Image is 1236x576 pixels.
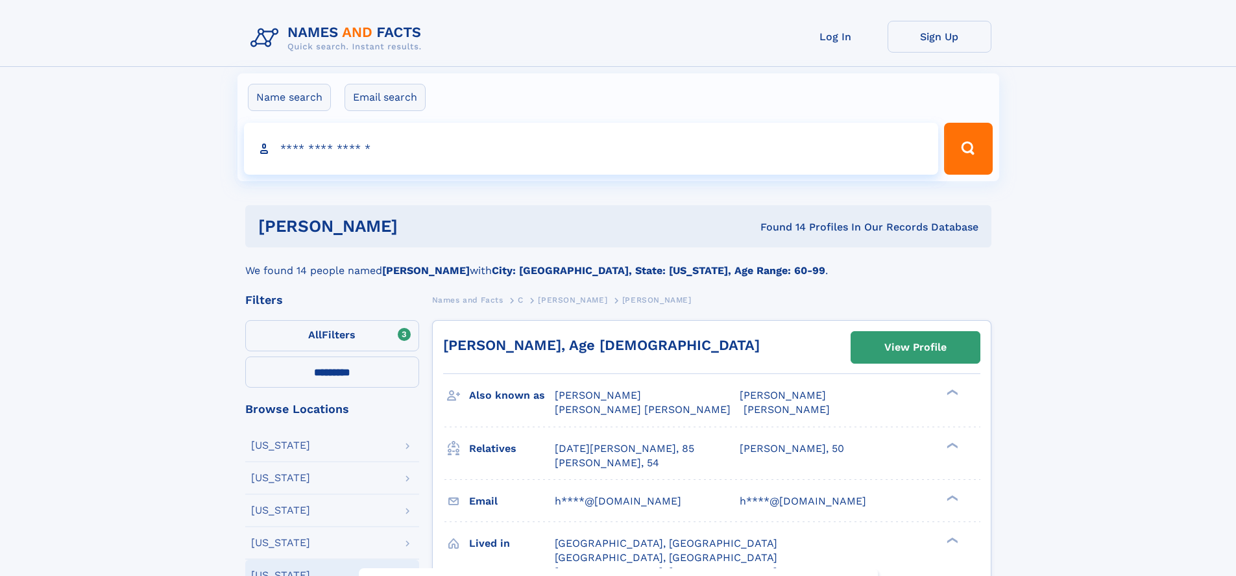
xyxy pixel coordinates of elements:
[244,123,939,175] input: search input
[469,384,555,407] h3: Also known as
[555,389,641,401] span: [PERSON_NAME]
[469,438,555,460] h3: Relatives
[884,332,947,362] div: View Profile
[518,292,524,308] a: C
[245,294,419,306] div: Filters
[622,295,692,305] span: [PERSON_NAME]
[248,84,331,111] label: Name search
[245,247,991,279] div: We found 14 people named with .
[492,264,825,277] b: City: [GEOGRAPHIC_DATA], State: [US_STATE], Age Range: 60-99
[245,403,419,415] div: Browse Locations
[245,320,419,351] label: Filters
[469,490,555,512] h3: Email
[888,21,991,53] a: Sign Up
[251,538,310,548] div: [US_STATE]
[382,264,470,277] b: [PERSON_NAME]
[744,403,830,416] span: [PERSON_NAME]
[258,218,579,234] h1: [PERSON_NAME]
[944,123,992,175] button: Search Button
[251,505,310,516] div: [US_STATE]
[740,389,826,401] span: [PERSON_NAME]
[740,442,844,456] a: [PERSON_NAME], 50
[538,292,607,308] a: [PERSON_NAME]
[469,532,555,555] h3: Lived in
[943,494,959,502] div: ❯
[579,220,978,234] div: Found 14 Profiles In Our Records Database
[555,537,777,549] span: [GEOGRAPHIC_DATA], [GEOGRAPHIC_DATA]
[251,473,310,483] div: [US_STATE]
[943,388,959,397] div: ❯
[851,332,980,363] a: View Profile
[555,442,694,456] a: [DATE][PERSON_NAME], 85
[555,551,777,564] span: [GEOGRAPHIC_DATA], [GEOGRAPHIC_DATA]
[518,295,524,305] span: C
[555,403,731,416] span: [PERSON_NAME] [PERSON_NAME]
[943,441,959,449] div: ❯
[245,21,432,56] img: Logo Names and Facts
[538,295,607,305] span: [PERSON_NAME]
[251,440,310,451] div: [US_STATE]
[432,292,503,308] a: Names and Facts
[943,536,959,544] div: ❯
[308,329,322,341] span: All
[345,84,426,111] label: Email search
[784,21,888,53] a: Log In
[443,337,760,353] a: [PERSON_NAME], Age [DEMOGRAPHIC_DATA]
[555,456,659,470] a: [PERSON_NAME], 54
